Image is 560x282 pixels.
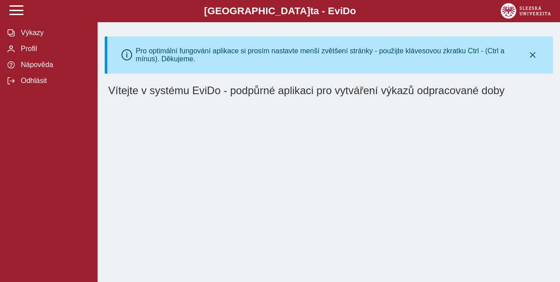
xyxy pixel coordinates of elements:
span: Odhlásit [18,77,90,85]
span: Výkazy [18,29,90,37]
b: [GEOGRAPHIC_DATA] a - Evi [27,5,533,17]
span: Profil [18,45,90,53]
img: logo_web_su.png [501,3,551,19]
span: t [310,5,313,16]
h1: Vítejte v systému EviDo - podpůrné aplikaci pro vytváření výkazů odpracované doby [108,84,549,97]
span: Nápověda [18,61,90,69]
span: D [343,5,350,16]
span: o [350,5,356,16]
div: Pro optimální fungování aplikace si prosím nastavte menší zvětšení stránky - použijte klávesovou ... [136,47,526,63]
